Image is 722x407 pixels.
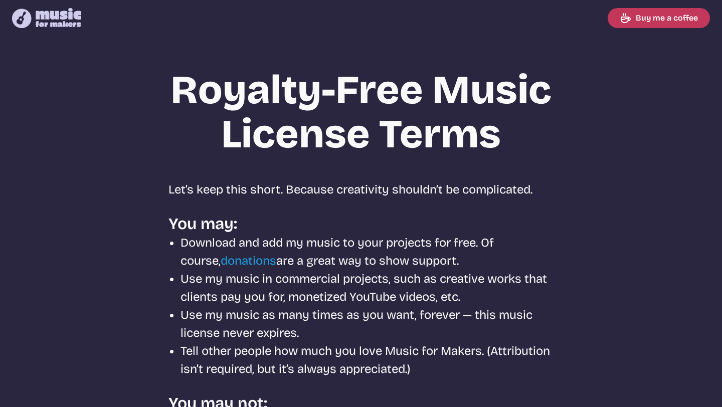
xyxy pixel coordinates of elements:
h3: You may: [168,215,554,234]
a: Buy me a coffee [608,8,710,28]
li: Download and add my music to your projects for free. Of course, are a great way to show support. [180,234,554,270]
p: Let’s keep this short. Because creativity shouldn’t be complicated. [168,180,554,198]
li: Tell other people how much you love Music for Makers. (Attribution isn’t required, but it’s alway... [180,342,554,378]
li: Use my music in commercial projects, such as creative works that clients pay you for, monetized Y... [180,270,554,306]
h1: Royalty-Free Music License Terms [120,68,602,156]
a: donations [221,254,276,268]
li: Use my music as many times as you want, forever — this music license never expires. [180,306,554,342]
